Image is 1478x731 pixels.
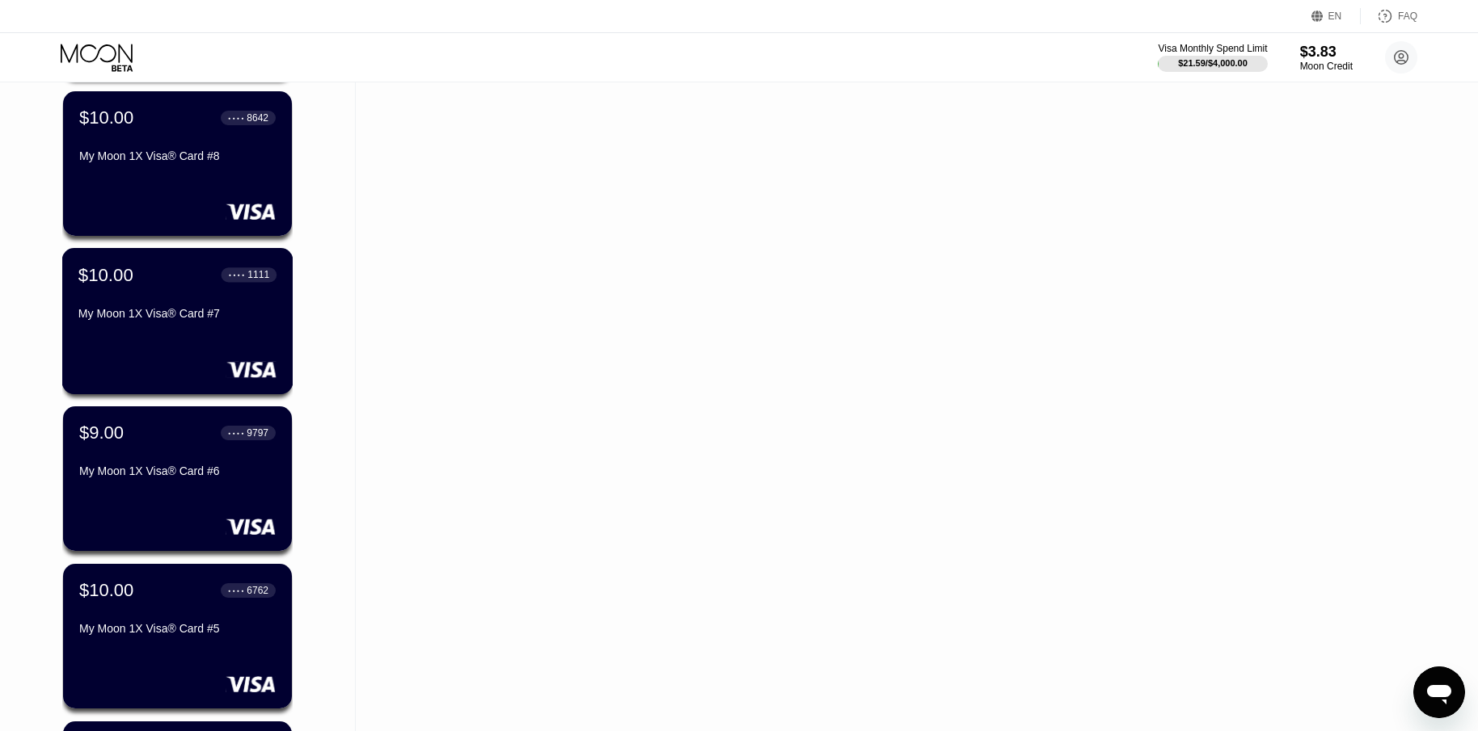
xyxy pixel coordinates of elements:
[247,112,268,124] div: 8642
[1413,666,1465,718] iframe: Button to launch messaging window
[63,564,292,708] div: $10.00● ● ● ●6762My Moon 1X Visa® Card #5
[229,272,245,277] div: ● ● ● ●
[228,431,244,435] div: ● ● ● ●
[1398,11,1417,22] div: FAQ
[63,249,292,393] div: $10.00● ● ● ●1111My Moon 1X Visa® Card #7
[79,464,276,477] div: My Moon 1X Visa® Card #6
[1328,11,1342,22] div: EN
[228,588,244,593] div: ● ● ● ●
[63,406,292,551] div: $9.00● ● ● ●9797My Moon 1X Visa® Card #6
[228,116,244,120] div: ● ● ● ●
[63,91,292,236] div: $10.00● ● ● ●8642My Moon 1X Visa® Card #8
[1158,43,1267,54] div: Visa Monthly Spend Limit
[247,269,269,280] div: 1111
[79,149,276,162] div: My Moon 1X Visa® Card #8
[78,264,133,285] div: $10.00
[1300,61,1353,72] div: Moon Credit
[1311,8,1361,24] div: EN
[247,427,268,439] div: 9797
[78,307,277,320] div: My Moon 1X Visa® Card #7
[1361,8,1417,24] div: FAQ
[1300,44,1353,61] div: $3.83
[247,585,268,596] div: 6762
[79,580,133,601] div: $10.00
[79,107,133,128] div: $10.00
[79,422,124,443] div: $9.00
[1178,58,1248,68] div: $21.59 / $4,000.00
[1158,43,1267,72] div: Visa Monthly Spend Limit$21.59/$4,000.00
[1300,44,1353,72] div: $3.83Moon Credit
[79,622,276,635] div: My Moon 1X Visa® Card #5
